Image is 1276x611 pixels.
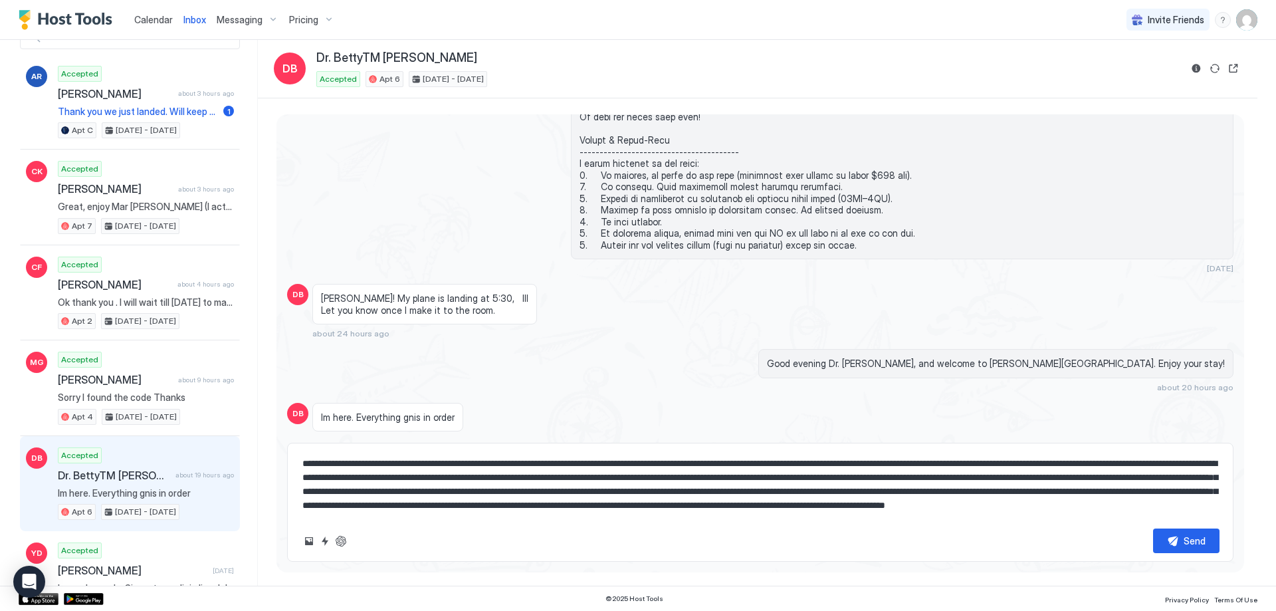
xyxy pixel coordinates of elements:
span: Privacy Policy [1165,596,1209,604]
span: [PERSON_NAME] [58,182,173,195]
span: about 4 hours ago [177,280,234,289]
span: Accepted [61,68,98,80]
span: Sorry I found the code Thanks [58,392,234,404]
button: Quick reply [317,533,333,549]
span: Good evening Dr. [PERSON_NAME], and welcome to [PERSON_NAME][GEOGRAPHIC_DATA]. Enjoy your stay! [767,358,1225,370]
button: Upload image [301,533,317,549]
div: Open Intercom Messenger [13,566,45,598]
span: Invite Friends [1148,14,1204,26]
span: Great, enjoy Mar [PERSON_NAME] (I actually live nearby). Mar [PERSON_NAME] can have strong rip cu... [58,201,234,213]
span: [DATE] - [DATE] [423,73,484,85]
span: Im here. Everything gnis in order [321,412,455,424]
span: about 3 hours ago [178,185,234,193]
button: Send [1153,529,1220,553]
span: [PERSON_NAME] [58,564,207,577]
button: Reservation information [1188,61,1204,76]
button: ChatGPT Auto Reply [333,533,349,549]
span: about 3 hours ago [178,89,234,98]
a: Terms Of Use [1214,592,1257,606]
span: [DATE] - [DATE] [116,411,177,423]
span: Ok thank you . I will wait till [DATE] to make sure . Thank you so much [58,297,234,308]
span: about 24 hours ago [312,328,389,338]
div: menu [1215,12,1231,28]
span: Accepted [61,354,98,366]
a: Google Play Store [64,593,104,605]
a: App Store [19,593,58,605]
span: Inbox [183,14,206,25]
a: Inbox [183,13,206,27]
div: Send [1184,534,1206,548]
span: Apt 4 [72,411,93,423]
span: [PERSON_NAME] [58,278,172,291]
span: Dr. BettyTM [PERSON_NAME] [316,51,477,66]
span: Accepted [61,163,98,175]
span: [DATE] - [DATE] [115,315,176,327]
a: Host Tools Logo [19,10,118,30]
span: about 19 hours ago [175,471,234,479]
span: about 20 hours ago [1157,382,1233,392]
span: YD [31,547,43,559]
span: [PERSON_NAME] [58,87,173,100]
span: [PERSON_NAME]! My plane is landing at 5:30, Ill Let you know once I make it to the room. [321,293,528,316]
span: [DATE] - [DATE] [115,506,176,518]
span: CK [31,166,43,178]
span: Calendar [134,14,173,25]
span: Thank you we just landed. Will keep you posted [58,106,218,118]
span: [PERSON_NAME] [58,373,173,386]
span: Apt 6 [379,73,400,85]
button: Sync reservation [1207,61,1223,76]
span: Apt 7 [72,220,92,232]
span: MG [30,356,44,368]
span: DB [282,61,298,76]
span: 1 [227,106,231,116]
span: Accepted [61,545,98,556]
span: Messaging [217,14,263,26]
span: AR [31,70,42,82]
span: Accepted [320,73,357,85]
span: DB [292,408,304,420]
button: Open reservation [1225,61,1241,76]
span: Apt 2 [72,315,92,327]
span: Dr. BettyTM [PERSON_NAME] [58,469,170,482]
span: about 9 hours ago [178,376,234,384]
span: DB [292,289,304,301]
span: Terms Of Use [1214,596,1257,604]
span: CF [31,261,42,273]
span: Apt C [72,124,93,136]
span: DB [31,452,43,464]
span: Accepted [61,259,98,271]
span: Lorem Ipsumdo, Si amet co adipi eli sed doeiusmo tem INCI UTL Etdol Magn/Aliqu Enimadmin ve qui N... [58,582,234,594]
span: Pricing [289,14,318,26]
span: Im here. Everything gnis in order [58,487,234,499]
div: User profile [1236,9,1257,31]
span: Accepted [61,449,98,461]
span: [DATE] - [DATE] [116,124,177,136]
a: Privacy Policy [1165,592,1209,606]
span: [DATE] - [DATE] [115,220,176,232]
span: [DATE] [1207,263,1233,273]
span: © 2025 Host Tools [605,594,663,603]
span: [DATE] [213,566,234,575]
span: Apt 6 [72,506,92,518]
a: Calendar [134,13,173,27]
